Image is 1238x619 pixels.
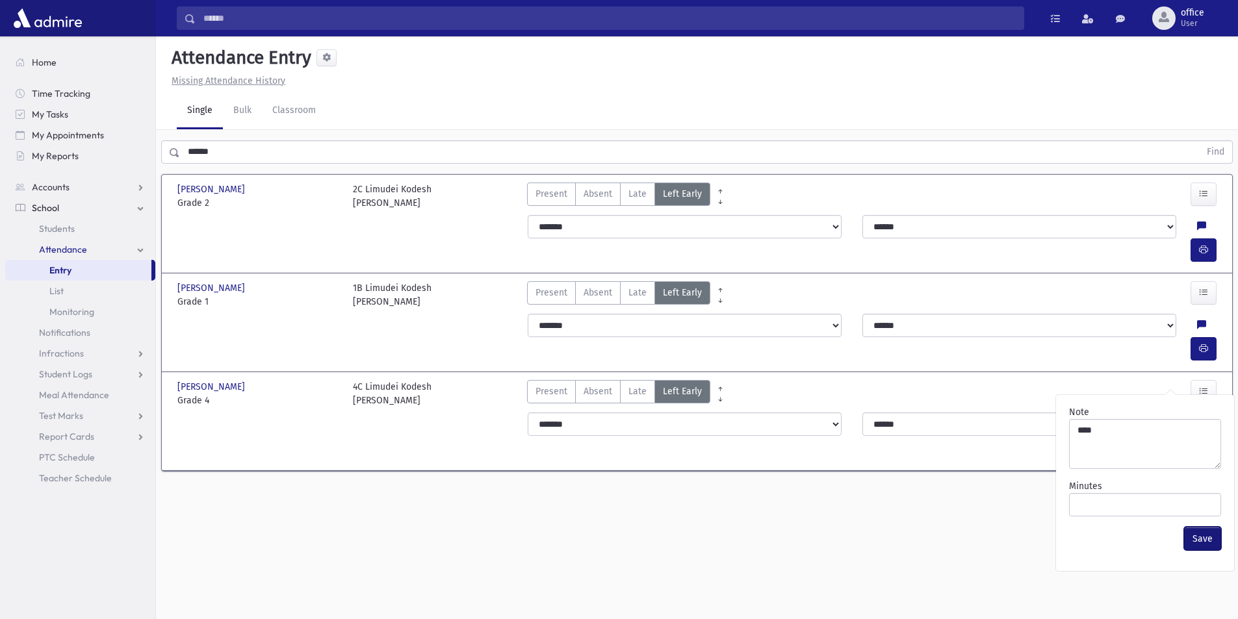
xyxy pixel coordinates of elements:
span: My Appointments [32,129,104,141]
div: 2C Limudei Kodesh [PERSON_NAME] [353,183,432,210]
u: Missing Attendance History [172,75,285,86]
span: Present [535,385,567,398]
div: 1B Limudei Kodesh [PERSON_NAME] [353,281,432,309]
a: Infractions [5,343,155,364]
span: Absent [584,187,612,201]
button: Find [1199,141,1232,163]
div: AttTypes [527,183,710,210]
input: Search [196,6,1024,30]
div: AttTypes [527,380,710,407]
a: Bulk [223,93,262,129]
button: Save [1184,527,1221,550]
span: Student Logs [39,368,92,380]
div: AttTypes [527,281,710,309]
span: Grade 4 [177,394,340,407]
a: List [5,281,155,301]
span: Teacher Schedule [39,472,112,484]
a: Meal Attendance [5,385,155,405]
span: User [1181,18,1204,29]
span: My Reports [32,150,79,162]
span: Students [39,223,75,234]
a: Time Tracking [5,83,155,104]
span: PTC Schedule [39,451,95,463]
span: Entry [49,264,71,276]
span: Meal Attendance [39,389,109,401]
span: Late [628,385,647,398]
div: 4C Limudei Kodesh [PERSON_NAME] [353,380,432,407]
a: Attendance [5,239,155,260]
span: List [49,285,64,297]
a: Notifications [5,322,155,343]
span: My Tasks [32,108,68,120]
a: Test Marks [5,405,155,426]
a: My Tasks [5,104,155,125]
span: [PERSON_NAME] [177,380,248,394]
span: Accounts [32,181,70,193]
label: Note [1069,405,1089,419]
span: Attendance [39,244,87,255]
span: Late [628,286,647,299]
span: Left Early [663,286,702,299]
span: Home [32,57,57,68]
span: School [32,202,59,214]
span: Left Early [663,187,702,201]
img: AdmirePro [10,5,85,31]
a: Student Logs [5,364,155,385]
a: My Reports [5,145,155,166]
a: Students [5,218,155,239]
span: Late [628,187,647,201]
span: Test Marks [39,410,83,422]
label: Minutes [1069,479,1102,493]
h5: Attendance Entry [166,47,311,69]
span: Grade 2 [177,196,340,210]
span: Time Tracking [32,88,90,99]
a: My Appointments [5,125,155,145]
a: Missing Attendance History [166,75,285,86]
a: Entry [5,260,151,281]
a: Accounts [5,177,155,197]
span: Present [535,187,567,201]
span: Absent [584,385,612,398]
a: Report Cards [5,426,155,447]
span: Present [535,286,567,299]
a: Home [5,52,155,73]
span: office [1181,8,1204,18]
a: School [5,197,155,218]
a: Classroom [262,93,326,129]
a: Teacher Schedule [5,468,155,488]
a: PTC Schedule [5,447,155,468]
span: Infractions [39,347,84,359]
span: Grade 1 [177,295,340,309]
span: Absent [584,286,612,299]
span: [PERSON_NAME] [177,281,248,295]
a: Single [177,93,223,129]
span: [PERSON_NAME] [177,183,248,196]
span: Report Cards [39,431,94,442]
span: Notifications [39,327,90,338]
a: Monitoring [5,301,155,322]
span: Monitoring [49,306,94,318]
span: Left Early [663,385,702,398]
